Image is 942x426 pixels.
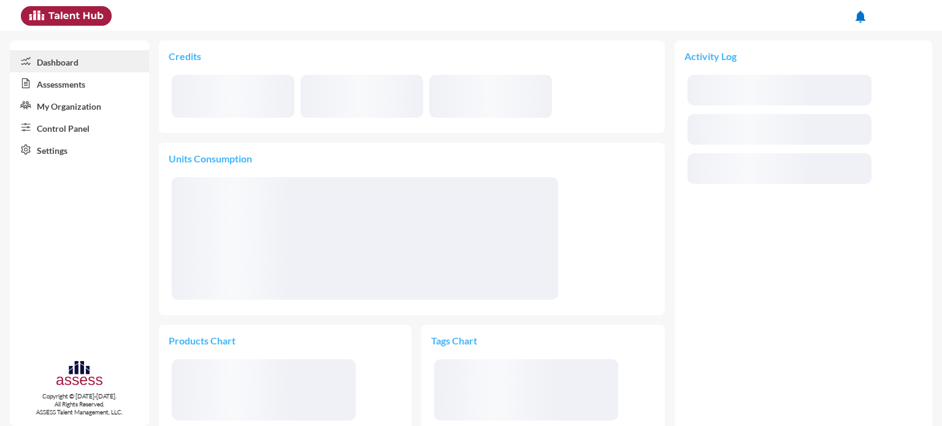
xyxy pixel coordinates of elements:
[684,50,922,62] p: Activity Log
[853,9,868,24] mat-icon: notifications
[10,50,149,72] a: Dashboard
[169,50,655,62] p: Credits
[169,335,285,346] p: Products Chart
[10,72,149,94] a: Assessments
[10,94,149,116] a: My Organization
[431,335,543,346] p: Tags Chart
[10,139,149,161] a: Settings
[10,392,149,416] p: Copyright © [DATE]-[DATE]. All Rights Reserved. ASSESS Talent Management, LLC.
[10,116,149,139] a: Control Panel
[169,153,655,164] p: Units Consumption
[55,359,104,389] img: assesscompany-logo.png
